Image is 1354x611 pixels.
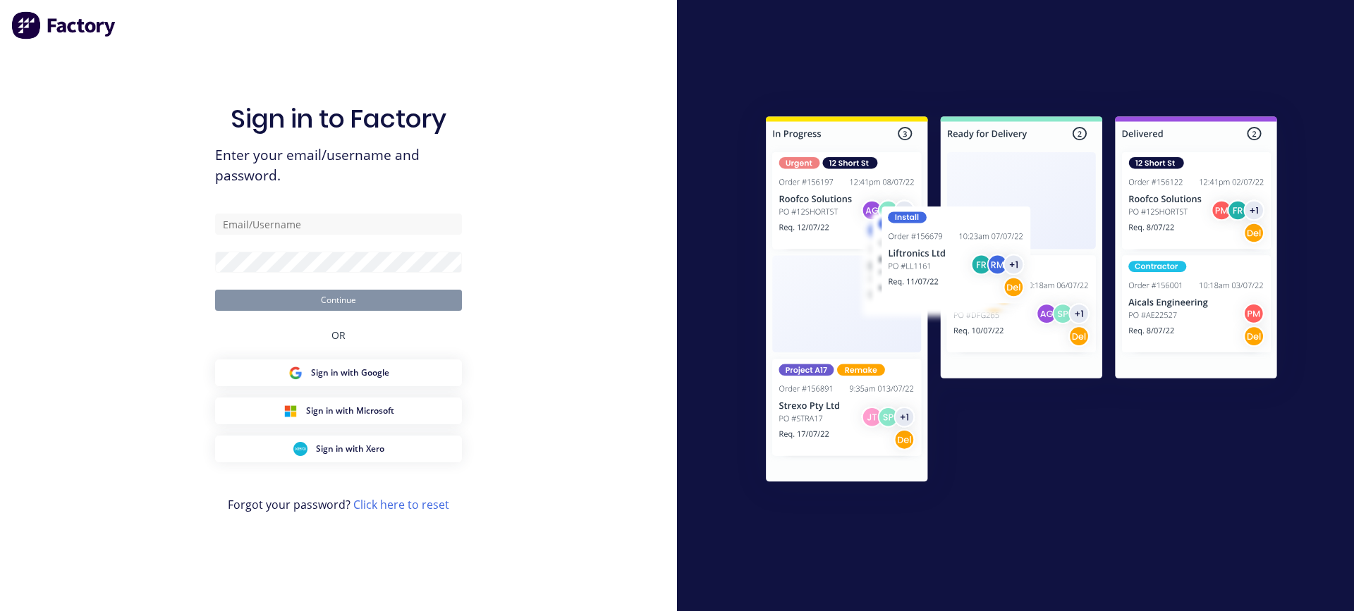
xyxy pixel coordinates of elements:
[353,497,449,512] a: Click here to reset
[306,405,394,417] span: Sign in with Microsoft
[316,443,384,455] span: Sign in with Xero
[215,397,462,424] button: Microsoft Sign inSign in with Microsoft
[215,214,462,235] input: Email/Username
[215,436,462,462] button: Xero Sign inSign in with Xero
[293,442,307,456] img: Xero Sign in
[215,145,462,186] span: Enter your email/username and password.
[311,366,389,379] span: Sign in with Google
[215,290,462,311] button: Continue
[735,88,1308,515] img: Sign in
[331,311,346,359] div: OR
[231,104,446,134] h1: Sign in to Factory
[11,11,117,39] img: Factory
[215,359,462,386] button: Google Sign inSign in with Google
[288,366,303,380] img: Google Sign in
[283,404,298,418] img: Microsoft Sign in
[228,496,449,513] span: Forgot your password?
